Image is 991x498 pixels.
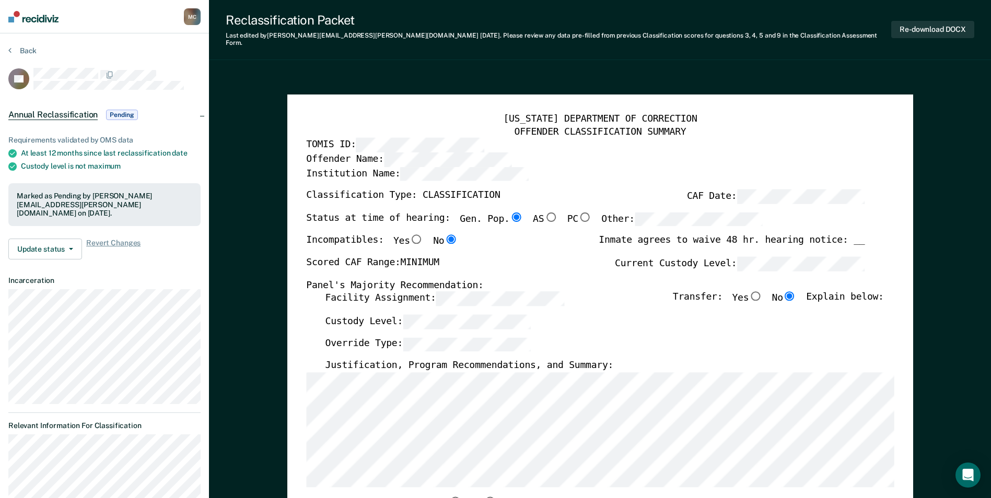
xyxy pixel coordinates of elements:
label: Override Type: [325,337,531,351]
input: Custody Level: [403,314,531,328]
dt: Incarceration [8,276,201,285]
div: Reclassification Packet [226,13,891,28]
label: Classification Type: CLASSIFICATION [306,189,500,203]
label: Scored CAF Range: MINIMUM [306,256,439,270]
span: maximum [88,162,121,170]
button: Re-download DOCX [891,21,974,38]
label: Justification, Program Recommendations, and Summary: [325,360,613,372]
div: OFFENDER CLASSIFICATION SUMMARY [306,125,894,138]
div: Marked as Pending by [PERSON_NAME][EMAIL_ADDRESS][PERSON_NAME][DOMAIN_NAME] on [DATE]. [17,192,192,218]
label: PC [567,212,591,226]
button: Update status [8,239,82,259]
label: Facility Assignment: [325,291,564,305]
input: Current Custody Level: [737,256,865,270]
span: Annual Reclassification [8,110,98,120]
input: No [783,291,797,301]
span: Revert Changes [86,239,141,259]
div: Transfer: Explain below: [673,291,884,314]
input: AS [544,212,557,221]
div: Panel's Majority Recommendation: [306,279,865,292]
label: Custody Level: [325,314,531,328]
input: Gen. Pop. [509,212,523,221]
label: TOMIS ID: [306,138,484,152]
label: AS [533,212,557,226]
input: TOMIS ID: [356,138,484,152]
input: CAF Date: [737,189,865,203]
input: Offender Name: [383,152,511,166]
div: Last edited by [PERSON_NAME][EMAIL_ADDRESS][PERSON_NAME][DOMAIN_NAME] . Please review any data pr... [226,32,891,47]
input: Institution Name: [400,167,528,181]
div: Incompatibles: [306,235,458,257]
div: Custody level is not [21,162,201,171]
label: CAF Date: [687,189,865,203]
input: PC [578,212,592,221]
input: Other: [635,212,763,226]
input: Override Type: [403,337,531,351]
input: Yes [410,235,423,244]
div: [US_STATE] DEPARTMENT OF CORRECTION [306,113,894,126]
label: Yes [732,291,762,305]
dt: Relevant Information For Classification [8,421,201,430]
div: Open Intercom Messenger [955,463,981,488]
label: Gen. Pop. [460,212,523,226]
label: No [772,291,796,305]
div: At least 12 months since last reclassification [21,149,201,158]
span: date [172,149,187,157]
div: Inmate agrees to waive 48 hr. hearing notice: __ [599,235,865,257]
label: No [433,235,458,248]
label: Other: [601,212,763,226]
label: Current Custody Level: [615,256,865,270]
img: Recidiviz [8,11,59,22]
span: [DATE] [480,32,500,39]
div: M C [184,8,201,25]
label: Yes [393,235,424,248]
label: Offender Name: [306,152,512,166]
label: Institution Name: [306,167,528,181]
button: Back [8,46,37,55]
div: Status at time of hearing: [306,212,763,235]
div: Requirements validated by OMS data [8,136,201,145]
span: Pending [106,110,137,120]
input: No [444,235,458,244]
button: MC [184,8,201,25]
input: Yes [749,291,762,301]
input: Facility Assignment: [436,291,564,305]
